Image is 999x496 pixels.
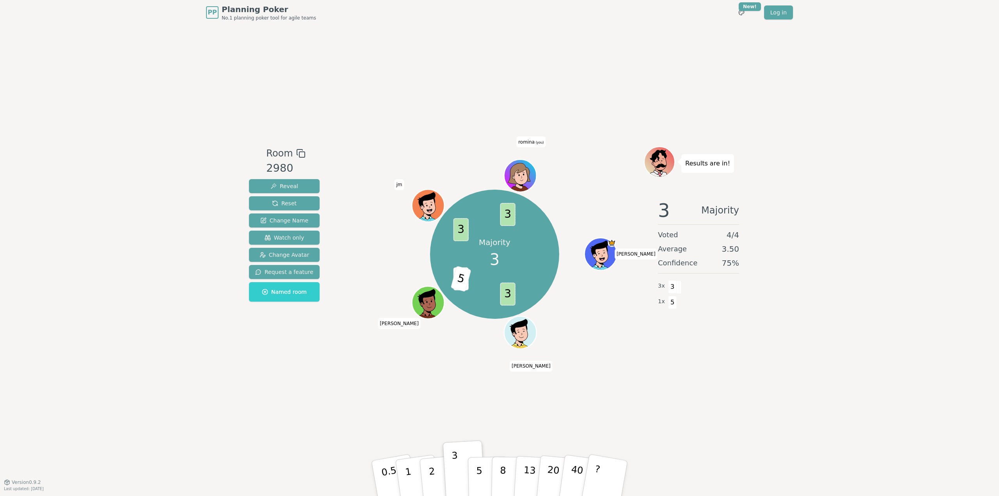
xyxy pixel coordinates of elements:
[249,282,320,302] button: Named room
[265,234,304,242] span: Watch only
[266,160,305,176] div: 2980
[722,258,739,268] span: 75 %
[701,201,739,220] span: Majority
[479,237,510,248] p: Majority
[510,361,553,372] span: Click to change your name
[658,244,687,254] span: Average
[764,5,793,20] a: Log in
[270,182,298,190] span: Reveal
[249,196,320,210] button: Reset
[668,280,677,293] span: 3
[615,249,658,260] span: Click to change your name
[516,137,546,148] span: Click to change your name
[12,479,41,485] span: Version 0.9.2
[450,266,471,292] span: 5
[260,251,309,259] span: Change Avatar
[490,248,499,271] span: 3
[249,179,320,193] button: Reveal
[500,203,515,226] span: 3
[394,180,404,190] span: Click to change your name
[658,229,678,240] span: Voted
[500,283,515,306] span: 3
[255,268,313,276] span: Request a feature
[260,217,308,224] span: Change Name
[685,158,730,169] p: Results are in!
[222,4,316,15] span: Planning Poker
[668,296,677,309] span: 5
[727,229,739,240] span: 4 / 4
[452,450,460,492] p: 3
[658,297,665,306] span: 1 x
[266,146,293,160] span: Room
[535,141,544,144] span: (you)
[658,282,665,290] span: 3 x
[505,160,535,191] button: Click to change your avatar
[453,218,468,241] span: 3
[658,201,670,220] span: 3
[249,265,320,279] button: Request a feature
[658,258,697,268] span: Confidence
[249,248,320,262] button: Change Avatar
[378,318,421,329] span: Click to change your name
[206,4,316,21] a: PPPlanning PokerNo.1 planning poker tool for agile teams
[608,239,616,247] span: Freddy is the host
[222,15,316,21] span: No.1 planning poker tool for agile teams
[249,213,320,228] button: Change Name
[262,288,307,296] span: Named room
[272,199,297,207] span: Reset
[4,479,41,485] button: Version0.9.2
[208,8,217,17] span: PP
[722,244,739,254] span: 3.50
[249,231,320,245] button: Watch only
[739,2,761,11] div: New!
[4,487,44,491] span: Last updated: [DATE]
[734,5,748,20] button: New!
